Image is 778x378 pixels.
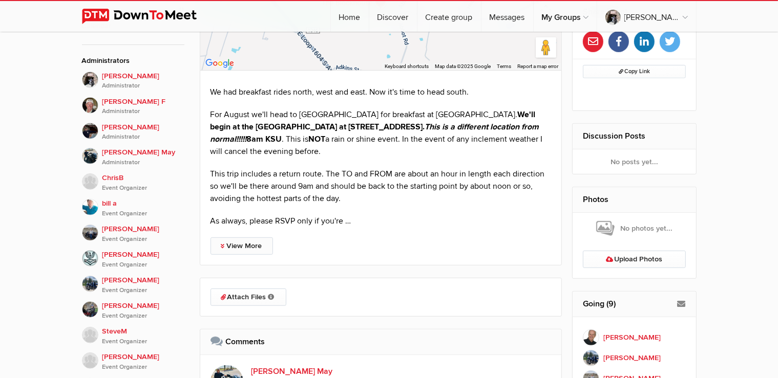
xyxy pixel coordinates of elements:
a: [PERSON_NAME]Event Organizer [82,218,184,244]
a: [PERSON_NAME] [583,348,686,368]
h2: Going (9) [583,292,686,316]
a: Open this area in Google Maps (opens a new window) [203,57,237,70]
a: [PERSON_NAME]Event Organizer [82,295,184,321]
a: [PERSON_NAME] MayAdministrator [82,142,184,167]
img: Scott May [82,123,98,139]
div: Administrators [82,55,184,66]
img: Kenneth Manuel [82,225,98,241]
span: [PERSON_NAME] [102,224,184,244]
a: Home [331,1,369,32]
img: DownToMeet [82,9,213,24]
p: This trip includes a return route. The TO and FROM are about an hour in length each direction so ... [211,168,552,205]
strong: NOT [309,134,326,144]
span: Map data ©2025 Google [435,63,491,69]
img: Barb May [82,148,98,164]
a: Terms [497,63,511,69]
span: [PERSON_NAME] [102,351,184,372]
a: [PERSON_NAME] [583,327,686,348]
p: For August we'll head to [GEOGRAPHIC_DATA] for breakfast at [GEOGRAPHIC_DATA]. . This is a rain o... [211,108,552,158]
img: Google [203,57,237,70]
img: Dennis J [82,276,98,292]
span: No photos yet... [596,220,672,237]
img: SteveM [82,327,98,343]
a: Photos [583,194,608,205]
span: [PERSON_NAME] [102,275,184,295]
i: Event Organizer [102,286,184,295]
p: We had breakfast rides north, west and east. Now it's time to head south. [211,86,552,98]
i: Event Organizer [102,363,184,372]
a: [PERSON_NAME] May [251,366,333,376]
b: [PERSON_NAME] [603,332,661,343]
a: [PERSON_NAME] [597,1,696,32]
img: John P [82,72,98,88]
span: [PERSON_NAME] F [102,96,184,117]
i: Administrator [102,158,184,167]
a: Discover [369,1,417,32]
img: John R [82,301,98,318]
span: [PERSON_NAME] [102,300,184,321]
strong: We'll begin at the [GEOGRAPHIC_DATA] at [STREET_ADDRESS]. 8am KSU [211,109,539,144]
h2: Comments [211,329,552,354]
i: Event Organizer [102,337,184,346]
span: [PERSON_NAME] May [102,147,184,167]
img: Dennis J [583,350,599,366]
span: [PERSON_NAME] [102,122,184,142]
span: ChrisB [102,172,184,193]
img: John Rhodes [583,329,599,346]
a: [PERSON_NAME]Administrator [82,117,184,142]
a: Attach Files [211,288,286,306]
button: Drag Pegman onto the map to open Street View [536,37,556,58]
a: SteveMEvent Organizer [82,321,184,346]
img: Jeff Petry [82,250,98,266]
a: [PERSON_NAME]Event Organizer [82,346,184,372]
a: [PERSON_NAME]Event Organizer [82,270,184,295]
span: SteveM [102,326,184,346]
i: Event Organizer [102,209,184,218]
i: Event Organizer [102,312,184,321]
a: Messages [481,1,533,32]
span: bill a [102,198,184,218]
a: ChrisBEvent Organizer [82,167,184,193]
b: [PERSON_NAME] [603,352,661,364]
img: bill a [82,199,98,215]
span: [PERSON_NAME] [102,71,184,91]
a: View More [211,237,273,255]
a: Report a map error [517,63,558,69]
a: Discussion Posts [583,131,645,141]
a: Create group [417,1,481,32]
div: No posts yet... [573,149,696,174]
i: Event Organizer [102,235,184,244]
p: As always, please RSVP only if you're … [211,215,552,227]
span: [PERSON_NAME] [102,249,184,270]
i: Administrator [102,107,184,116]
button: Copy Link [583,65,686,78]
a: My Groups [534,1,597,32]
i: Event Organizer [102,260,184,270]
i: Event Organizer [102,184,184,193]
a: [PERSON_NAME] FAdministrator [82,91,184,117]
a: Upload Photos [583,251,686,268]
em: This is a different location from normal!!!!! [211,122,539,144]
i: Administrator [102,81,184,91]
i: Administrator [102,132,184,142]
img: Kathy A [82,352,98,369]
button: Keyboard shortcuts [385,63,429,70]
img: ChrisB [82,173,98,190]
span: Copy Link [619,68,650,75]
a: bill aEvent Organizer [82,193,184,218]
a: [PERSON_NAME]Administrator [82,72,184,91]
img: Butch F [82,97,98,114]
a: [PERSON_NAME]Event Organizer [82,244,184,270]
